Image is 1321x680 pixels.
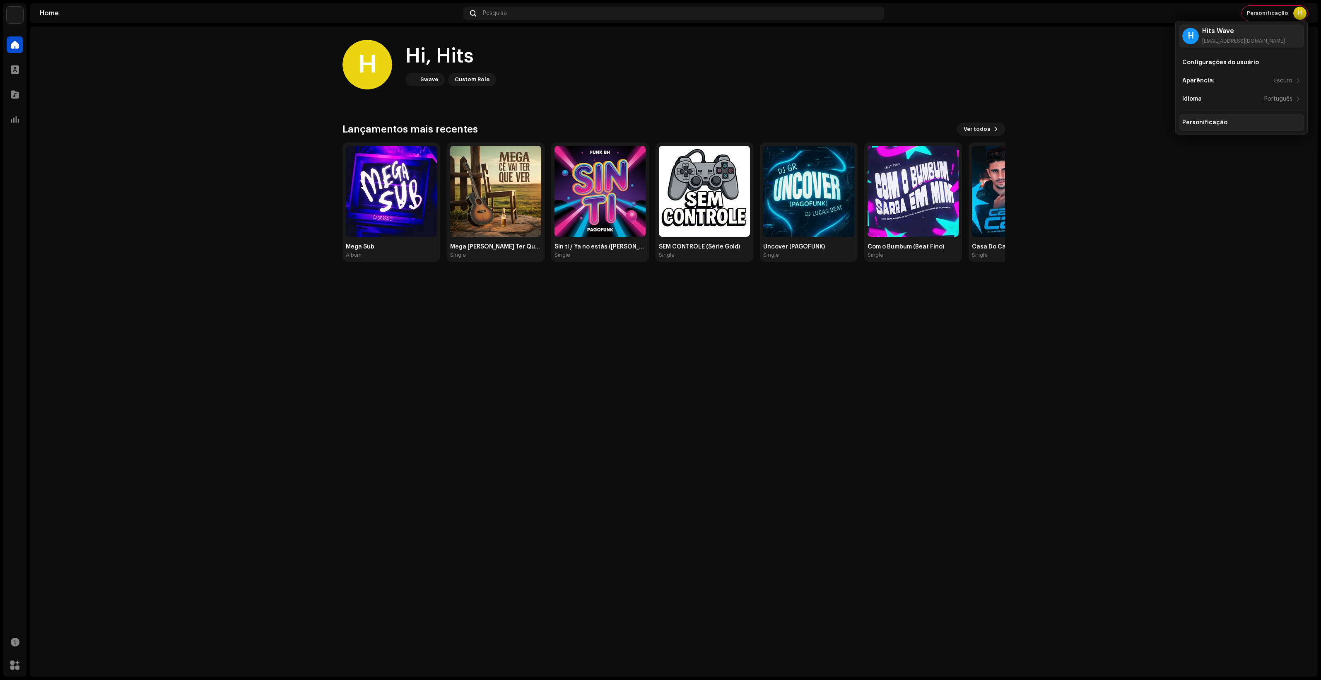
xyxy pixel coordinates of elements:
[957,123,1005,136] button: Ver todos
[868,252,883,258] div: Single
[964,121,990,137] span: Ver todos
[554,252,570,258] div: Single
[346,244,437,250] div: Mega Sub
[972,244,1063,250] div: Casa Do Cara (MTG)
[405,43,496,70] div: Hi, Hits
[972,146,1063,237] img: f4650d93-8fc1-46c5-8698-e424acf28dcf
[659,244,750,250] div: SEM CONTROLE (Série Gold)
[407,75,417,84] img: 1710b61e-6121-4e79-a126-bcb8d8a2a180
[1182,119,1227,126] div: Personificação
[455,75,489,84] div: Custom Role
[972,252,988,258] div: Single
[1247,10,1288,17] span: Personificação
[420,75,438,84] div: Swave
[1182,28,1199,44] div: H
[1179,91,1304,107] re-m-nav-item: Idioma
[1179,54,1304,71] re-m-nav-item: Configurações do usuário
[346,146,437,237] img: ff9a4d28-efc0-4eb1-8589-3d06a1482ada
[1182,96,1202,102] div: Idioma
[1202,38,1285,44] div: [EMAIL_ADDRESS][DOMAIN_NAME]
[1179,72,1304,89] re-m-nav-item: Aparência:
[342,123,478,136] h3: Lançamentos mais recentes
[342,40,392,89] div: H
[1179,114,1304,131] re-m-nav-item: Personificação
[40,10,460,17] div: Home
[554,146,646,237] img: ba957be3-d78c-474a-8b01-a09a62556353
[483,10,507,17] span: Pesquisa
[450,252,466,258] div: Single
[868,244,959,250] div: Com o Bumbum (Beat Fino)
[450,244,541,250] div: Mega [PERSON_NAME] Ter Que Ver
[7,7,23,23] img: 00628840-fab1-43ae-8e37-a220a62e2c07
[1293,7,1307,20] div: H
[1182,77,1215,84] div: Aparência:
[763,252,779,258] div: Single
[659,252,675,258] div: Single
[659,146,750,237] img: c08ff8b5-2db8-40d3-b0aa-d432e6b978be
[763,244,854,250] div: Uncover (PAGOFUNK)
[1202,28,1285,34] div: Hits Wave
[1264,96,1292,102] div: Português
[1274,77,1292,84] div: Escuro
[346,252,362,258] div: Album
[763,146,854,237] img: 46899475-85e2-451d-afaf-8616ff5cdd61
[554,244,646,250] div: Sin ti / Ya no estás ([PERSON_NAME])
[450,146,541,237] img: cc765c29-77c6-49b5-919d-e3cb5819099a
[1182,59,1259,66] div: Configurações do usuário
[868,146,959,237] img: 935e299c-d973-4dc1-84b2-fc61bf873a8a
